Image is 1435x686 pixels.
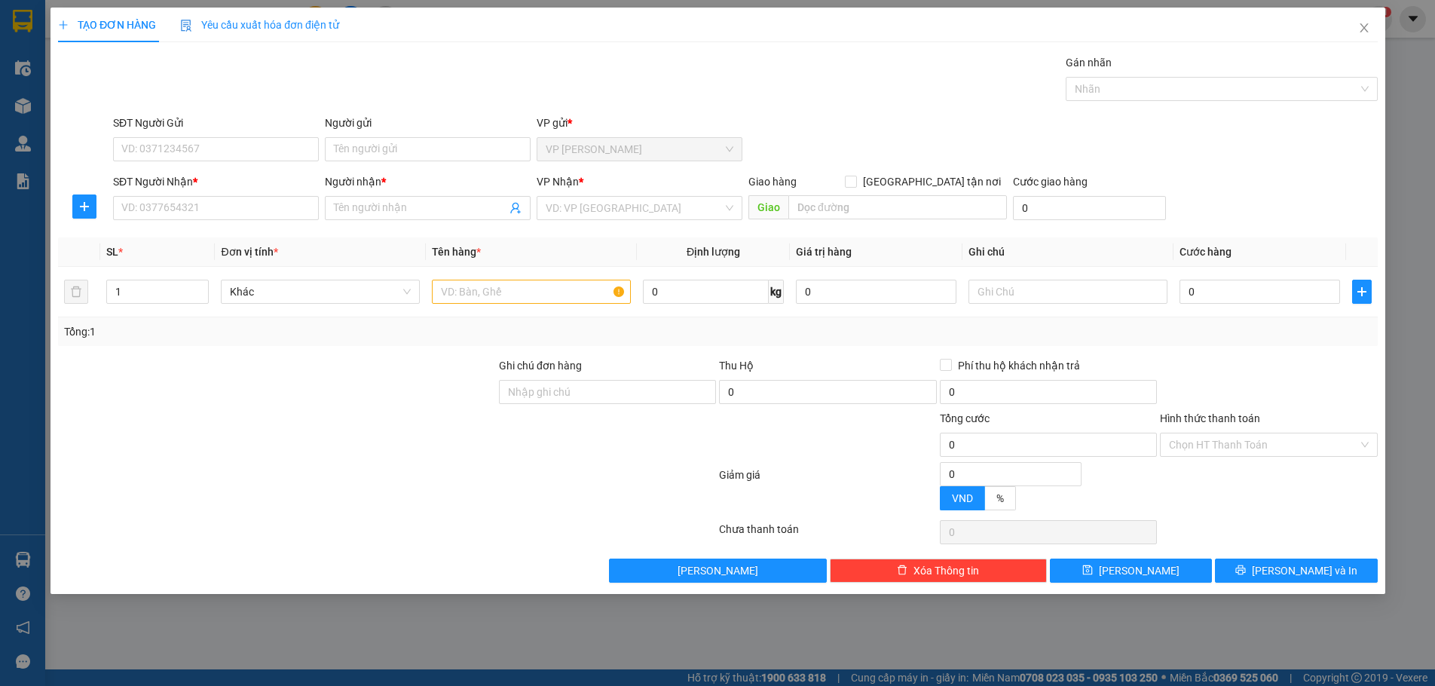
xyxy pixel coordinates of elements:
[537,115,742,131] div: VP gửi
[58,20,69,30] span: plus
[1050,559,1212,583] button: save[PERSON_NAME]
[58,19,156,31] span: TẠO ĐƠN HÀNG
[1357,22,1369,34] span: close
[325,115,531,131] div: Người gửi
[113,173,319,190] div: SĐT Người Nhận
[221,246,277,258] span: Đơn vị tính
[939,412,989,424] span: Tổng cước
[687,246,740,258] span: Định lượng
[1215,559,1377,583] button: printer[PERSON_NAME] và In
[1252,562,1357,579] span: [PERSON_NAME] và In
[432,280,631,304] input: VD: Bàn, Ghế
[1352,286,1370,298] span: plus
[996,492,1003,504] span: %
[1160,412,1260,424] label: Hình thức thanh toán
[796,280,956,304] input: 0
[857,173,1007,190] span: [GEOGRAPHIC_DATA] tận nơi
[1180,246,1232,258] span: Cước hàng
[788,195,1007,219] input: Dọc đường
[1066,57,1112,69] label: Gán nhãn
[499,360,582,372] label: Ghi chú đơn hàng
[72,194,96,219] button: plus
[72,201,95,213] span: plus
[1013,196,1166,220] input: Cước giao hàng
[719,360,754,372] span: Thu Hộ
[1099,562,1180,579] span: [PERSON_NAME]
[1013,176,1088,188] label: Cước giao hàng
[748,176,797,188] span: Giao hàng
[1342,8,1385,50] button: Close
[113,115,319,131] div: SĐT Người Gửi
[180,19,339,31] span: Yêu cầu xuất hóa đơn điện tử
[1351,280,1371,304] button: plus
[717,521,938,547] div: Chưa thanh toán
[1235,565,1246,577] span: printer
[748,195,788,219] span: Giao
[609,559,826,583] button: [PERSON_NAME]
[678,562,758,579] span: [PERSON_NAME]
[951,492,972,504] span: VND
[64,323,555,340] div: Tổng: 1
[796,246,852,258] span: Giá trị hàng
[106,246,118,258] span: SL
[968,280,1167,304] input: Ghi Chú
[64,280,88,304] button: delete
[432,246,481,258] span: Tên hàng
[537,176,579,188] span: VP Nhận
[509,202,522,214] span: user-add
[951,357,1085,374] span: Phí thu hộ khách nhận trả
[1082,565,1093,577] span: save
[325,173,531,190] div: Người nhận
[230,280,411,303] span: Khác
[769,280,784,304] span: kg
[829,559,1046,583] button: deleteXóa Thông tin
[717,467,938,517] div: Giảm giá
[499,380,716,404] input: Ghi chú đơn hàng
[180,20,192,32] img: icon
[913,562,979,579] span: Xóa Thông tin
[962,237,1173,267] th: Ghi chú
[546,138,733,161] span: VP Gia Lâm
[897,565,907,577] span: delete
